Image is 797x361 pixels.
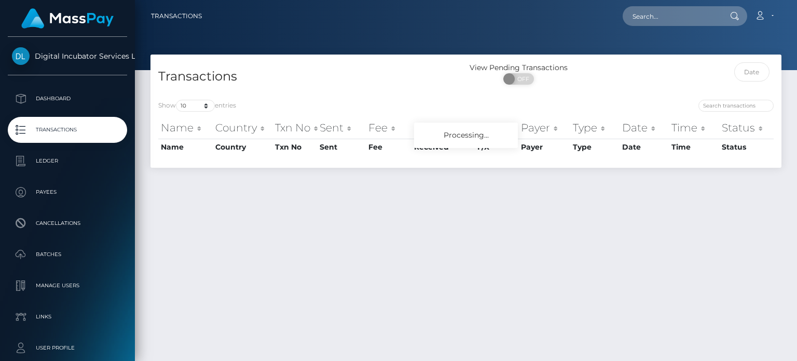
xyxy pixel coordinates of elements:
div: Processing... [414,123,518,148]
th: Payer [518,139,570,155]
th: Status [719,139,774,155]
a: Links [8,304,127,330]
p: User Profile [12,340,123,356]
a: Ledger [8,148,127,174]
span: OFF [509,73,535,85]
th: Fee [366,139,411,155]
p: Cancellations [12,216,123,231]
th: Received [411,139,475,155]
input: Date filter [734,62,770,82]
th: Country [213,139,272,155]
input: Search transactions [698,100,774,112]
label: Show entries [158,100,236,112]
a: Cancellations [8,210,127,236]
p: Payees [12,184,123,200]
th: Status [719,117,774,138]
a: Payees [8,179,127,205]
th: Type [570,139,619,155]
th: Time [669,117,719,138]
p: Links [12,309,123,325]
h4: Transactions [158,68,458,86]
a: User Profile [8,335,127,361]
a: Batches [8,242,127,268]
img: MassPay Logo [21,8,114,29]
select: Showentries [176,100,215,112]
p: Dashboard [12,91,123,106]
img: Digital Incubator Services Limited [12,47,30,65]
th: Received [411,117,475,138]
span: Digital Incubator Services Limited [8,51,127,61]
th: Time [669,139,719,155]
th: Type [570,117,619,138]
a: Transactions [151,5,202,27]
th: F/X [475,117,518,138]
p: Ledger [12,153,123,169]
div: View Pending Transactions [466,62,571,73]
th: Sent [317,117,366,138]
input: Search... [623,6,720,26]
th: Txn No [272,117,317,138]
th: Sent [317,139,366,155]
th: Name [158,139,213,155]
a: Dashboard [8,86,127,112]
th: Country [213,117,272,138]
a: Transactions [8,117,127,143]
p: Transactions [12,122,123,138]
th: Date [620,139,669,155]
th: Fee [366,117,411,138]
p: Batches [12,247,123,262]
th: Date [620,117,669,138]
th: Txn No [272,139,317,155]
a: Manage Users [8,273,127,299]
p: Manage Users [12,278,123,293]
th: Payer [518,117,570,138]
th: Name [158,117,213,138]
